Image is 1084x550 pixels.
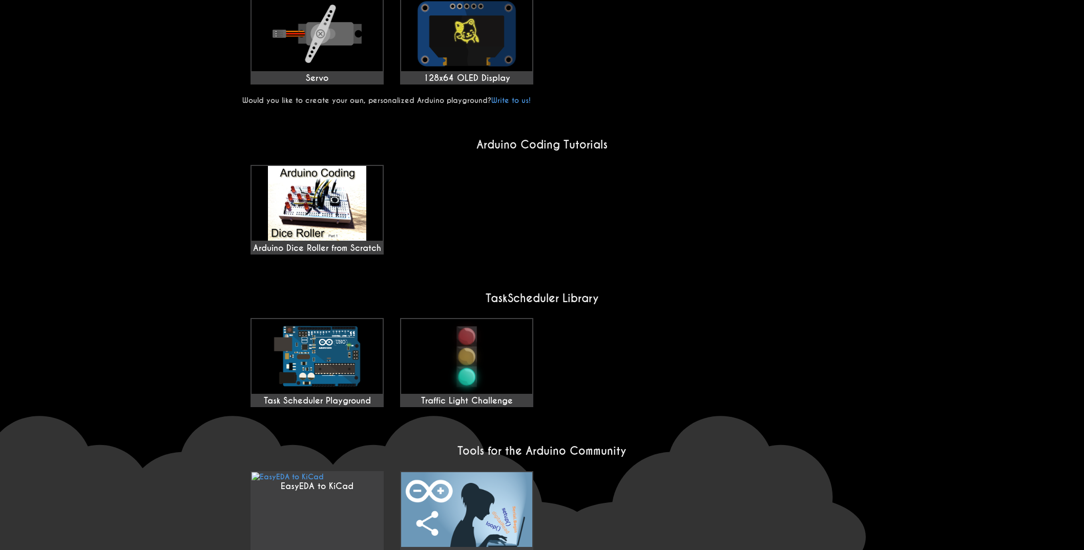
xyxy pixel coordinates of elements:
[401,319,532,394] img: Traffic Light Challenge
[401,396,532,406] div: Traffic Light Challenge
[491,96,531,105] a: Write to us!
[242,96,842,105] p: Would you like to create your own, personalized Arduino playground?
[242,291,842,305] h2: TaskScheduler Library
[242,138,842,152] h2: Arduino Coding Tutorials
[251,165,384,255] a: Arduino Dice Roller from Scratch
[252,481,383,492] div: EasyEDA to KiCad
[242,444,842,458] h2: Tools for the Arduino Community
[400,318,533,407] a: Traffic Light Challenge
[401,472,532,547] img: EasyEDA to KiCad
[251,318,384,407] a: Task Scheduler Playground
[252,396,383,406] div: Task Scheduler Playground
[252,166,383,253] div: Arduino Dice Roller from Scratch
[252,472,324,481] img: EasyEDA to KiCad
[252,166,383,241] img: maxresdefault.jpg
[401,73,532,83] div: 128x64 OLED Display
[252,319,383,394] img: Task Scheduler Playground
[252,73,383,83] div: Servo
